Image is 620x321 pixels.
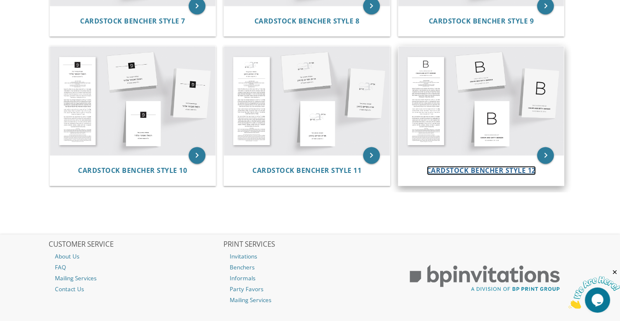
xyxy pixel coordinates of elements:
[223,273,397,284] a: Informals
[398,46,564,155] img: Cardstock Bencher Style 12
[80,16,185,26] span: Cardstock Bencher Style 7
[224,46,390,155] img: Cardstock Bencher Style 11
[254,16,360,26] span: Cardstock Bencher Style 8
[254,17,360,25] a: Cardstock Bencher Style 8
[49,240,222,249] h2: CUSTOMER SERVICE
[363,147,380,164] a: keyboard_arrow_right
[78,167,187,175] a: Cardstock Bencher Style 10
[50,46,216,155] img: Cardstock Bencher Style 10
[427,167,536,175] a: Cardstock Bencher Style 12
[49,262,222,273] a: FAQ
[252,167,361,175] a: Cardstock Bencher Style 11
[568,269,620,308] iframe: chat widget
[223,251,397,262] a: Invitations
[428,17,534,25] a: Cardstock Bencher Style 9
[49,273,222,284] a: Mailing Services
[49,251,222,262] a: About Us
[223,262,397,273] a: Benchers
[49,284,222,295] a: Contact Us
[223,295,397,305] a: Mailing Services
[537,147,554,164] a: keyboard_arrow_right
[428,16,534,26] span: Cardstock Bencher Style 9
[223,240,397,249] h2: PRINT SERVICES
[189,147,205,164] a: keyboard_arrow_right
[78,166,187,175] span: Cardstock Bencher Style 10
[252,166,361,175] span: Cardstock Bencher Style 11
[427,166,536,175] span: Cardstock Bencher Style 12
[223,284,397,295] a: Party Favors
[80,17,185,25] a: Cardstock Bencher Style 7
[398,257,571,299] img: BP Print Group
